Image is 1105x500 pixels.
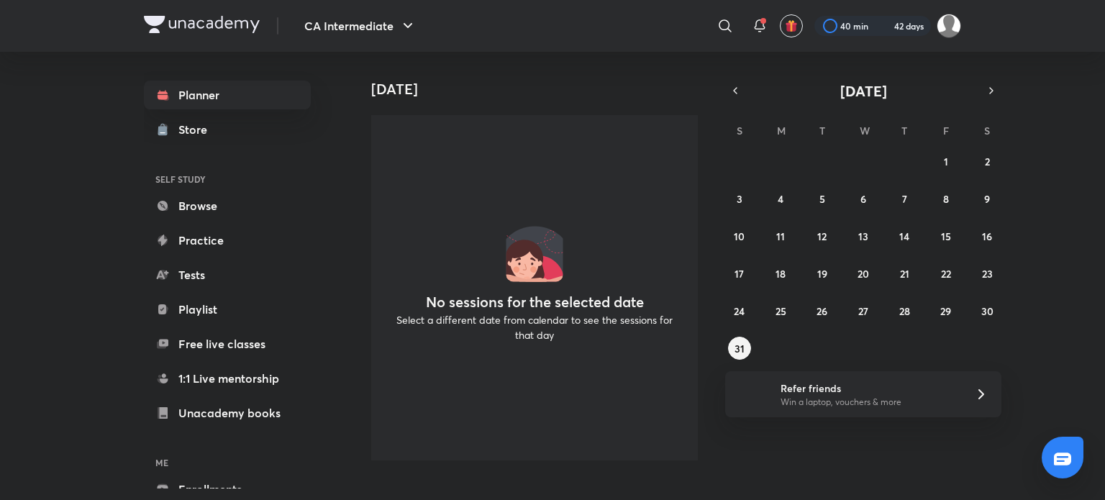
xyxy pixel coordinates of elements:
abbr: August 23, 2025 [982,267,993,281]
abbr: Friday [943,124,949,137]
div: Store [178,121,216,138]
abbr: August 13, 2025 [858,229,868,243]
abbr: August 21, 2025 [900,267,909,281]
a: Unacademy books [144,399,311,427]
a: Practice [144,226,311,255]
h6: ME [144,450,311,475]
button: August 11, 2025 [769,224,792,247]
abbr: August 19, 2025 [817,267,827,281]
abbr: August 17, 2025 [735,267,744,281]
a: Browse [144,191,311,220]
abbr: August 16, 2025 [982,229,992,243]
button: August 18, 2025 [769,262,792,285]
abbr: Wednesday [860,124,870,137]
button: August 28, 2025 [893,299,916,322]
abbr: August 20, 2025 [858,267,869,281]
abbr: Saturday [984,124,990,137]
button: August 17, 2025 [728,262,751,285]
button: August 14, 2025 [893,224,916,247]
img: referral [737,380,765,409]
button: avatar [780,14,803,37]
button: August 19, 2025 [811,262,834,285]
abbr: August 8, 2025 [943,192,949,206]
abbr: August 3, 2025 [737,192,742,206]
abbr: August 1, 2025 [944,155,948,168]
button: August 16, 2025 [976,224,999,247]
p: Win a laptop, vouchers & more [781,396,958,409]
h6: SELF STUDY [144,167,311,191]
button: August 15, 2025 [935,224,958,247]
img: No events [506,224,563,282]
abbr: August 15, 2025 [941,229,951,243]
h4: [DATE] [371,81,709,98]
abbr: Monday [777,124,786,137]
img: streak [877,19,891,33]
button: August 12, 2025 [811,224,834,247]
img: siddhant soni [937,14,961,38]
abbr: August 22, 2025 [941,267,951,281]
abbr: Tuesday [819,124,825,137]
img: Company Logo [144,16,260,33]
button: August 1, 2025 [935,150,958,173]
abbr: August 4, 2025 [778,192,783,206]
button: August 10, 2025 [728,224,751,247]
button: August 29, 2025 [935,299,958,322]
button: August 21, 2025 [893,262,916,285]
a: Planner [144,81,311,109]
abbr: Thursday [901,124,907,137]
abbr: August 10, 2025 [734,229,745,243]
a: Tests [144,260,311,289]
h4: No sessions for the selected date [426,294,644,311]
abbr: August 9, 2025 [984,192,990,206]
h6: Refer friends [781,381,958,396]
abbr: August 24, 2025 [734,304,745,318]
button: August 22, 2025 [935,262,958,285]
button: August 26, 2025 [811,299,834,322]
button: August 20, 2025 [852,262,875,285]
button: CA Intermediate [296,12,425,40]
button: August 24, 2025 [728,299,751,322]
a: Store [144,115,311,144]
a: 1:1 Live mentorship [144,364,311,393]
img: avatar [785,19,798,32]
button: August 13, 2025 [852,224,875,247]
button: August 25, 2025 [769,299,792,322]
abbr: August 26, 2025 [817,304,827,318]
button: August 9, 2025 [976,187,999,210]
a: Playlist [144,295,311,324]
abbr: August 5, 2025 [819,192,825,206]
button: August 30, 2025 [976,299,999,322]
a: Free live classes [144,329,311,358]
abbr: August 11, 2025 [776,229,785,243]
button: August 8, 2025 [935,187,958,210]
button: August 3, 2025 [728,187,751,210]
button: August 23, 2025 [976,262,999,285]
p: Select a different date from calendar to see the sessions for that day [388,312,681,342]
abbr: August 12, 2025 [817,229,827,243]
abbr: August 29, 2025 [940,304,951,318]
button: August 31, 2025 [728,337,751,360]
abbr: August 14, 2025 [899,229,909,243]
abbr: August 31, 2025 [735,342,745,355]
button: August 27, 2025 [852,299,875,322]
abbr: Sunday [737,124,742,137]
abbr: August 18, 2025 [776,267,786,281]
abbr: August 27, 2025 [858,304,868,318]
button: [DATE] [745,81,981,101]
button: August 7, 2025 [893,187,916,210]
button: August 4, 2025 [769,187,792,210]
button: August 2, 2025 [976,150,999,173]
a: Company Logo [144,16,260,37]
button: August 5, 2025 [811,187,834,210]
abbr: August 2, 2025 [985,155,990,168]
abbr: August 28, 2025 [899,304,910,318]
abbr: August 6, 2025 [860,192,866,206]
span: [DATE] [840,81,887,101]
abbr: August 30, 2025 [981,304,993,318]
abbr: August 7, 2025 [902,192,907,206]
button: August 6, 2025 [852,187,875,210]
abbr: August 25, 2025 [776,304,786,318]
